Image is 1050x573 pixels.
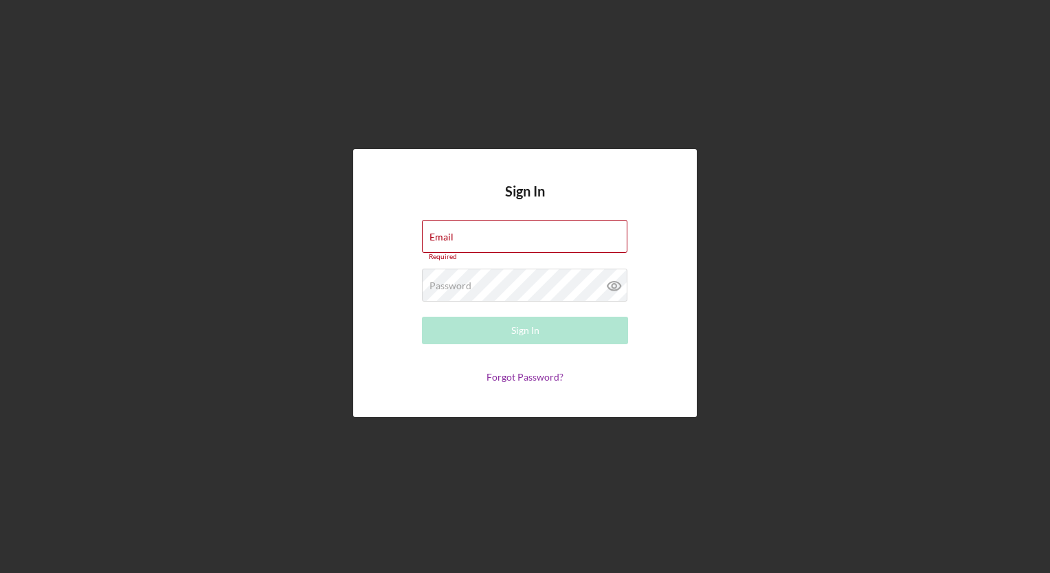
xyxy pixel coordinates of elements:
[429,280,471,291] label: Password
[429,232,454,243] label: Email
[422,253,628,261] div: Required
[511,317,539,344] div: Sign In
[487,371,563,383] a: Forgot Password?
[505,183,545,220] h4: Sign In
[422,317,628,344] button: Sign In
